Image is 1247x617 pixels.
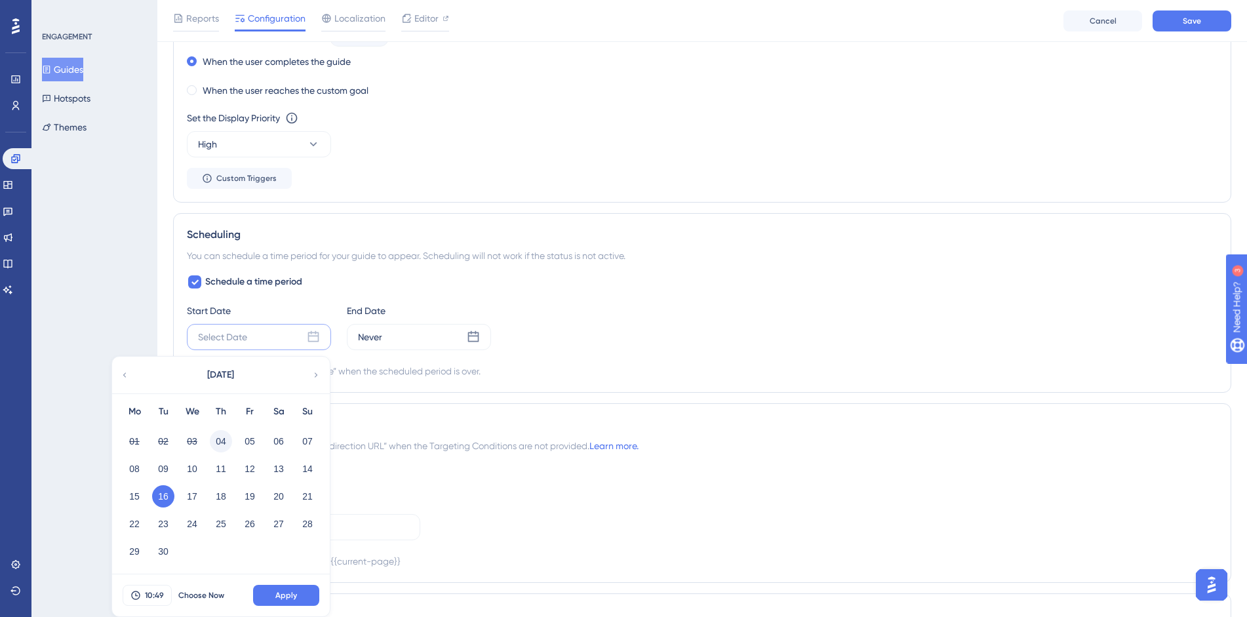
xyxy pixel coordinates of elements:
[267,430,290,452] button: 06
[187,110,280,126] div: Set the Display Priority
[293,404,322,420] div: Su
[264,404,293,420] div: Sa
[181,485,203,508] button: 17
[210,485,232,508] button: 18
[1153,10,1231,31] button: Save
[187,438,639,454] span: The browser will redirect to the “Redirection URL” when the Targeting Conditions are not provided.
[155,362,286,388] button: [DATE]
[181,458,203,480] button: 10
[152,540,174,563] button: 30
[187,131,331,157] button: High
[210,363,481,379] div: Automatically set as “Inactive” when the scheduled period is over.
[210,458,232,480] button: 11
[123,540,146,563] button: 29
[31,3,82,19] span: Need Help?
[203,83,368,98] label: When the user reaches the custom goal
[1192,565,1231,605] iframe: UserGuiding AI Assistant Launcher
[296,430,319,452] button: 07
[210,513,232,535] button: 25
[123,513,146,535] button: 22
[216,173,277,184] span: Custom Triggers
[187,227,1217,243] div: Scheduling
[207,367,234,383] span: [DATE]
[347,303,491,319] div: End Date
[181,513,203,535] button: 24
[414,10,439,26] span: Editor
[187,417,1217,433] div: Redirection
[149,404,178,420] div: Tu
[267,458,290,480] button: 13
[123,430,146,452] button: 01
[123,585,172,606] button: 10:49
[267,485,290,508] button: 20
[178,404,207,420] div: We
[145,590,164,601] span: 10:49
[203,54,351,70] label: When the user completes the guide
[239,485,261,508] button: 19
[123,458,146,480] button: 08
[186,10,219,26] span: Reports
[296,485,319,508] button: 21
[358,329,382,345] div: Never
[152,458,174,480] button: 09
[42,115,87,139] button: Themes
[235,404,264,420] div: Fr
[187,303,331,319] div: Start Date
[152,485,174,508] button: 16
[275,590,297,601] span: Apply
[187,248,1217,264] div: You can schedule a time period for your guide to appear. Scheduling will not work if the status i...
[589,441,639,451] a: Learn more.
[1183,16,1201,26] span: Save
[1090,16,1117,26] span: Cancel
[267,513,290,535] button: 27
[152,430,174,452] button: 02
[123,485,146,508] button: 15
[239,458,261,480] button: 12
[178,590,224,601] span: Choose Now
[253,585,319,606] button: Apply
[198,136,217,152] span: High
[296,458,319,480] button: 14
[1063,10,1142,31] button: Cancel
[334,10,386,26] span: Localization
[172,585,231,606] button: Choose Now
[205,274,302,290] span: Schedule a time period
[248,10,306,26] span: Configuration
[207,404,235,420] div: Th
[42,31,92,42] div: ENGAGEMENT
[239,513,261,535] button: 26
[210,430,232,452] button: 04
[42,58,83,81] button: Guides
[181,430,203,452] button: 03
[42,87,90,110] button: Hotspots
[91,7,95,17] div: 3
[187,168,292,189] button: Custom Triggers
[198,329,247,345] div: Select Date
[239,430,261,452] button: 05
[120,404,149,420] div: Mo
[298,553,401,569] div: https://{{current-page}}
[296,513,319,535] button: 28
[152,513,174,535] button: 23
